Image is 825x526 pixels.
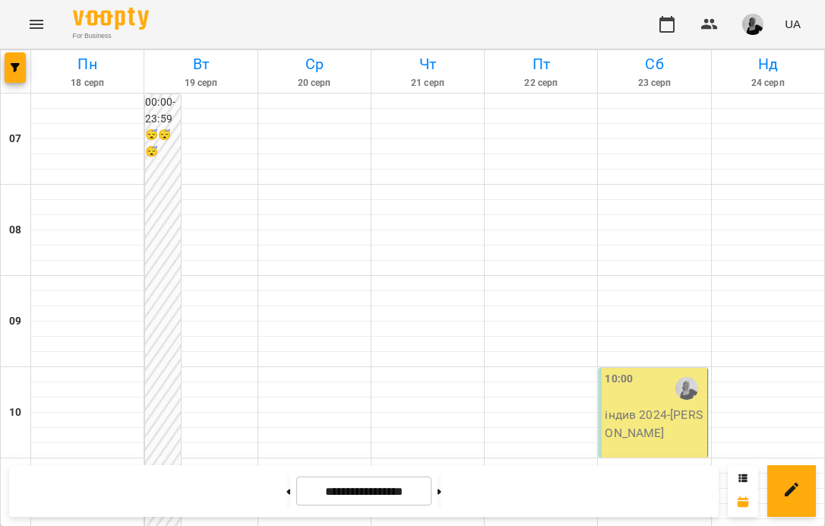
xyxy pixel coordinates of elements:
[33,76,141,90] h6: 18 серп
[374,76,482,90] h6: 21 серп
[374,52,482,76] h6: Чт
[33,52,141,76] h6: Пн
[742,14,763,35] img: 8730fe8c2e579a870f07901198a56472.jpg
[487,76,595,90] h6: 22 серп
[9,222,21,239] h6: 08
[73,8,149,30] img: Voopty Logo
[9,404,21,421] h6: 10
[147,52,254,76] h6: Вт
[9,131,21,147] h6: 07
[605,406,703,442] p: індив 2024 - [PERSON_NAME]
[605,371,633,388] label: 10:00
[261,52,368,76] h6: Ср
[261,76,368,90] h6: 20 серп
[18,6,55,43] button: Menu
[73,31,149,41] span: For Business
[9,313,21,330] h6: 09
[779,10,807,38] button: UA
[675,377,698,400] img: Sofia
[600,52,708,76] h6: Сб
[785,16,801,32] span: UA
[145,127,180,160] h6: 😴😴😴
[714,76,822,90] h6: 24 серп
[600,76,708,90] h6: 23 серп
[714,52,822,76] h6: Нд
[487,52,595,76] h6: Пт
[147,76,254,90] h6: 19 серп
[145,94,180,127] h6: 00:00 - 23:59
